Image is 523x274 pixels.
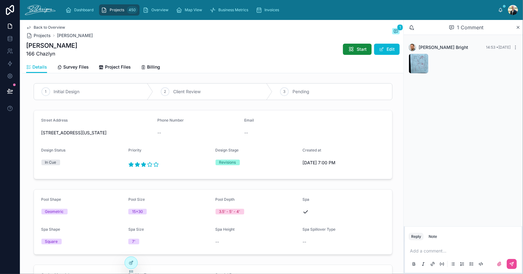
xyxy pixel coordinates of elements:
span: Spa Shape [41,227,60,232]
span: Pool Depth [216,197,235,202]
span: Spa Spillover Type [302,227,335,232]
span: 2 [164,89,166,94]
button: Start [343,44,372,55]
div: In Cue [45,160,56,165]
a: Project Files [99,61,131,74]
span: Survey Files [63,64,89,70]
span: Spa Size [128,227,144,232]
span: Street Address [41,118,68,123]
a: Map View [174,4,207,16]
span: 1 Comment [457,24,483,31]
span: 166 Chazlyn [26,50,77,57]
span: Overview [151,7,169,12]
div: scrollable content [60,3,498,17]
span: Details [32,64,47,70]
span: [STREET_ADDRESS][US_STATE] [41,130,153,136]
span: Projects [110,7,124,12]
a: Billing [141,61,160,74]
span: Spa [302,197,309,202]
span: -- [157,130,161,136]
span: 3 [283,89,286,94]
a: Projects [26,32,51,39]
button: Edit [374,44,400,55]
a: Dashboard [64,4,98,16]
a: [PERSON_NAME] [57,32,93,39]
div: Square [45,239,58,244]
span: Created at [302,148,321,152]
a: Details [26,61,47,73]
span: Pool Shape [41,197,61,202]
a: Overview [141,4,173,16]
span: Email [245,118,254,123]
div: Note [429,234,437,239]
span: 1 [45,89,46,94]
a: Survey Files [57,61,89,74]
a: Business Metrics [208,4,253,16]
span: Pending [292,89,309,95]
span: -- [245,130,248,136]
span: Design Stage [216,148,239,152]
span: Project Files [105,64,131,70]
button: Reply [409,233,424,240]
div: 3.5' - 5' - 4' [219,209,240,214]
img: App logo [25,5,55,15]
span: Design Status [41,148,66,152]
span: Invoices [264,7,279,12]
span: 14:53 • [DATE] [486,45,511,50]
button: Note [426,233,440,240]
span: Map View [185,7,202,12]
div: 450 [127,6,138,14]
span: [DATE] 7:00 PM [302,160,385,166]
span: Phone Number [157,118,184,123]
div: Geometric [45,209,64,214]
a: Back to Overview [26,25,65,30]
a: Invoices [254,4,283,16]
h1: [PERSON_NAME] [26,41,77,50]
span: [PERSON_NAME] Bright [419,44,468,50]
div: 15x30 [132,209,143,214]
span: -- [216,239,219,245]
div: Revisions [219,160,236,165]
span: Billing [147,64,160,70]
div: 7' [132,239,136,244]
span: Pool Size [128,197,145,202]
button: 1 [392,28,400,36]
span: 1 [397,24,403,31]
a: Projects450 [99,4,140,16]
span: Start [357,46,367,52]
span: Back to Overview [34,25,65,30]
span: -- [302,239,306,245]
span: Client Review [173,89,201,95]
span: Initial Design [54,89,80,95]
span: Projects [34,32,51,39]
span: Priority [128,148,141,152]
span: Business Metrics [218,7,248,12]
span: Dashboard [74,7,93,12]
span: Spa Height [216,227,235,232]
